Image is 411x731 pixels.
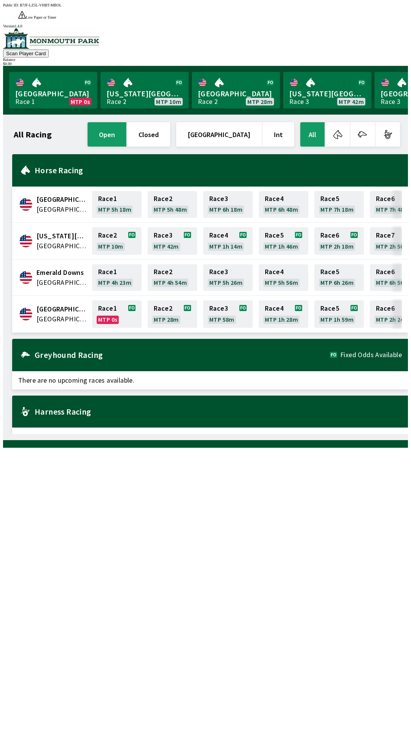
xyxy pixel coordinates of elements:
[148,300,197,328] a: Race2MTP 28m
[265,196,284,202] span: Race 4
[37,278,88,287] span: United States
[209,269,228,275] span: Race 3
[148,191,197,218] a: Race2MTP 5h 48m
[98,243,123,249] span: MTP 10m
[98,269,117,275] span: Race 1
[320,196,339,202] span: Race 5
[376,206,409,212] span: MTP 7h 48m
[35,352,330,358] h2: Greyhound Racing
[148,264,197,291] a: Race2MTP 4h 54m
[320,279,354,286] span: MTP 6h 26m
[265,305,284,311] span: Race 4
[320,316,354,322] span: MTP 1h 59m
[300,122,325,147] button: All
[376,316,409,322] span: MTP 2h 24m
[265,206,298,212] span: MTP 6h 48m
[340,352,402,358] span: Fixed Odds Available
[376,232,395,238] span: Race 7
[314,191,364,218] a: Race5MTP 7h 18m
[156,99,181,105] span: MTP 10m
[209,232,228,238] span: Race 4
[92,300,142,328] a: Race1MTP 0s
[320,206,354,212] span: MTP 7h 18m
[320,232,339,238] span: Race 6
[3,62,408,66] div: $ 0.00
[265,316,298,322] span: MTP 1h 28m
[37,314,88,324] span: United States
[154,305,172,311] span: Race 2
[92,264,142,291] a: Race1MTP 4h 23m
[12,428,408,446] span: There are no upcoming races available.
[376,196,395,202] span: Race 6
[376,305,395,311] span: Race 6
[320,243,354,249] span: MTP 2h 18m
[92,227,142,255] a: Race2MTP 10m
[314,264,364,291] a: Race5MTP 6h 26m
[37,304,88,314] span: Monmouth Park
[15,89,91,99] span: [GEOGRAPHIC_DATA]
[37,241,88,251] span: United States
[88,122,126,147] button: open
[154,206,187,212] span: MTP 5h 48m
[265,279,298,286] span: MTP 5h 56m
[203,300,253,328] a: Race3MTP 58m
[98,196,117,202] span: Race 1
[3,49,49,57] button: Scan Player Card
[98,232,117,238] span: Race 2
[339,99,364,105] span: MTP 42m
[265,269,284,275] span: Race 4
[209,316,234,322] span: MTP 58m
[203,191,253,218] a: Race3MTP 6h 18m
[209,206,242,212] span: MTP 6h 18m
[376,243,409,249] span: MTP 2h 50m
[376,269,395,275] span: Race 6
[289,89,365,99] span: [US_STATE][GEOGRAPHIC_DATA]
[14,131,52,137] h1: All Racing
[209,305,228,311] span: Race 3
[37,195,88,204] span: Canterbury Park
[198,89,274,99] span: [GEOGRAPHIC_DATA]
[263,122,294,147] button: Int
[107,99,126,105] div: Race 2
[71,99,90,105] span: MTP 0s
[259,227,308,255] a: Race5MTP 1h 46m
[15,99,35,105] div: Race 1
[37,231,88,241] span: Delaware Park
[9,72,97,109] a: [GEOGRAPHIC_DATA]Race 1MTP 0s
[98,206,131,212] span: MTP 5h 18m
[107,89,183,99] span: [US_STATE][GEOGRAPHIC_DATA]
[98,305,117,311] span: Race 1
[98,279,131,286] span: MTP 4h 23m
[154,196,172,202] span: Race 2
[192,72,280,109] a: [GEOGRAPHIC_DATA]Race 2MTP 28m
[259,264,308,291] a: Race4MTP 5h 56m
[20,3,62,7] span: B7JF-LZ5L-VHBT-MBOL
[148,227,197,255] a: Race3MTP 42m
[3,57,408,62] div: Balance
[289,99,309,105] div: Race 3
[176,122,262,147] button: [GEOGRAPHIC_DATA]
[100,72,189,109] a: [US_STATE][GEOGRAPHIC_DATA]Race 2MTP 10m
[203,264,253,291] a: Race3MTP 5h 26m
[3,28,99,49] img: venue logo
[154,243,179,249] span: MTP 42m
[209,196,228,202] span: Race 3
[37,204,88,214] span: United States
[265,243,298,249] span: MTP 1h 46m
[320,269,339,275] span: Race 5
[209,279,242,286] span: MTP 5h 26m
[3,24,408,28] div: Version 1.4.0
[198,99,218,105] div: Race 2
[209,243,242,249] span: MTP 1h 14m
[3,3,408,7] div: Public ID:
[98,316,117,322] span: MTP 0s
[92,191,142,218] a: Race1MTP 5h 18m
[314,227,364,255] a: Race6MTP 2h 18m
[35,409,402,415] h2: Harness Racing
[314,300,364,328] a: Race5MTP 1h 59m
[381,99,400,105] div: Race 3
[265,232,284,238] span: Race 5
[283,72,371,109] a: [US_STATE][GEOGRAPHIC_DATA]Race 3MTP 42m
[154,279,187,286] span: MTP 4h 54m
[154,232,172,238] span: Race 3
